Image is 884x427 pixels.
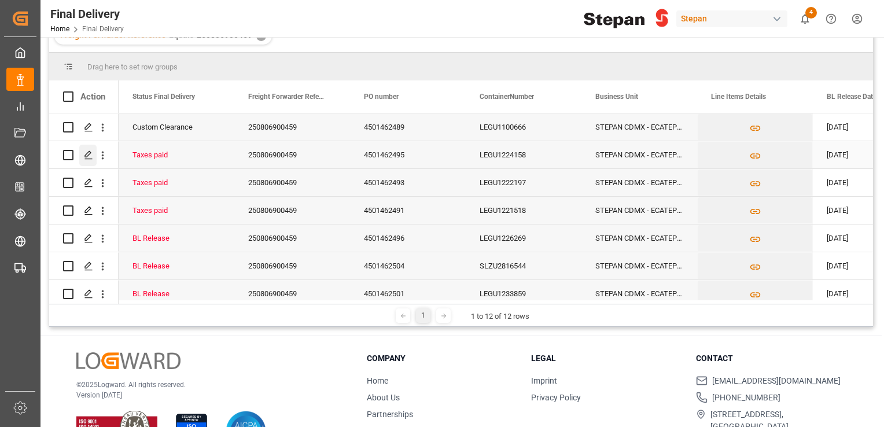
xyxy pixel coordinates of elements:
a: Partnerships [367,410,413,419]
span: PO number [364,93,399,101]
div: SLZU2816544 [466,252,581,279]
p: Version [DATE] [76,390,338,400]
div: 250806900459 [234,113,350,141]
h3: Legal [531,352,681,365]
div: Taxes paid [132,197,220,224]
div: LEGU1222197 [466,169,581,196]
div: 4501462496 [350,224,466,252]
a: Home [367,376,388,385]
div: Final Delivery [50,5,124,23]
span: Drag here to set row groups [87,62,178,71]
div: BL Release [132,281,220,307]
span: [PHONE_NUMBER] [712,392,780,404]
div: 250806900459 [234,280,350,307]
div: LEGU1221518 [466,197,581,224]
span: BL Release Date [827,93,876,101]
span: Status Final Delivery [132,93,195,101]
img: Logward Logo [76,352,181,369]
div: 1 to 12 of 12 rows [471,311,529,322]
div: Press SPACE to select this row. [49,280,119,308]
div: Custom Clearance [132,114,220,141]
button: Help Center [818,6,844,32]
div: STEPAN CDMX - ECATEPEC [581,280,697,307]
div: STEPAN CDMX - ECATEPEC [581,141,697,168]
div: STEPAN CDMX - ECATEPEC [581,197,697,224]
span: 4 [805,7,817,19]
div: 250806900459 [234,141,350,168]
a: About Us [367,393,400,402]
div: Press SPACE to select this row. [49,141,119,169]
span: [EMAIL_ADDRESS][DOMAIN_NAME] [712,375,841,387]
div: 250806900459 [234,224,350,252]
div: 250806900459 [234,252,350,279]
div: 1 [416,308,430,323]
div: LEGU1233859 [466,280,581,307]
div: Press SPACE to select this row. [49,113,119,141]
div: STEPAN CDMX - ECATEPEC [581,224,697,252]
div: LEGU1100666 [466,113,581,141]
div: BL Release [132,253,220,279]
div: BL Release [132,225,220,252]
div: Press SPACE to select this row. [49,169,119,197]
span: Line Items Details [711,93,766,101]
div: Press SPACE to select this row. [49,252,119,280]
a: Home [50,25,69,33]
div: 4501462501 [350,280,466,307]
p: © 2025 Logward. All rights reserved. [76,380,338,390]
span: ContainerNumber [480,93,534,101]
div: 4501462495 [350,141,466,168]
h3: Company [367,352,517,365]
div: Stepan [676,10,787,27]
div: LEGU1226269 [466,224,581,252]
div: 250806900459 [234,169,350,196]
a: Privacy Policy [531,393,581,402]
a: Imprint [531,376,557,385]
div: STEPAN CDMX - ECATEPEC [581,252,697,279]
div: 4501462489 [350,113,466,141]
div: Press SPACE to select this row. [49,224,119,252]
button: show 4 new notifications [792,6,818,32]
div: 4501462493 [350,169,466,196]
div: LEGU1224158 [466,141,581,168]
div: Press SPACE to select this row. [49,197,119,224]
span: Business Unit [595,93,638,101]
div: Action [80,91,105,102]
img: Stepan_Company_logo.svg.png_1713531530.png [584,9,668,29]
div: 250806900459 [234,197,350,224]
div: 4501462504 [350,252,466,279]
button: Stepan [676,8,792,30]
h3: Contact [696,352,846,365]
div: Taxes paid [132,142,220,168]
div: STEPAN CDMX - ECATEPEC [581,113,697,141]
div: STEPAN CDMX - ECATEPEC [581,169,697,196]
span: Freight Forwarder Reference [248,93,326,101]
div: 4501462491 [350,197,466,224]
div: Taxes paid [132,170,220,196]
